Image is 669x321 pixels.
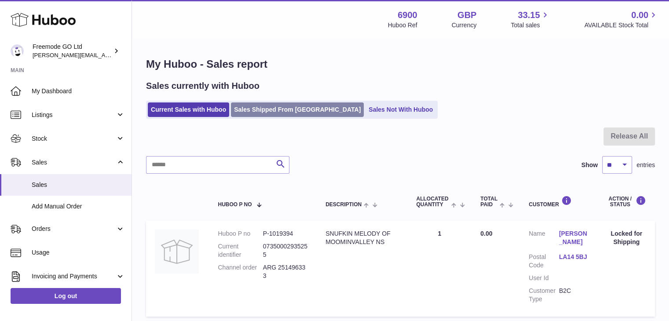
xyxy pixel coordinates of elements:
dt: Customer Type [529,287,559,303]
h2: Sales currently with Huboo [146,80,260,92]
span: entries [636,161,655,169]
strong: 6900 [398,9,417,21]
dt: User Id [529,274,559,282]
span: Total paid [480,196,497,208]
img: no-photo.jpg [155,230,199,274]
span: Usage [32,248,125,257]
span: [PERSON_NAME][EMAIL_ADDRESS][DOMAIN_NAME] [33,51,176,58]
dt: Postal Code [529,253,559,270]
a: LA14 5BJ [559,253,589,261]
dt: Huboo P no [218,230,263,238]
div: Freemode GO Ltd [33,43,112,59]
span: Total sales [511,21,550,29]
dd: P-1019394 [263,230,308,238]
dt: Name [529,230,559,248]
span: 33.15 [518,9,540,21]
span: 0.00 [631,9,648,21]
span: ALLOCATED Quantity [416,196,449,208]
span: Description [325,202,362,208]
span: Listings [32,111,116,119]
dt: Current identifier [218,242,263,259]
span: Stock [32,135,116,143]
div: SNUFKIN MELODY OF MOOMINVALLEY NS [325,230,398,246]
div: Huboo Ref [388,21,417,29]
a: 33.15 Total sales [511,9,550,29]
div: Currency [452,21,477,29]
span: AVAILABLE Stock Total [584,21,658,29]
span: Huboo P no [218,202,252,208]
a: [PERSON_NAME] [559,230,589,246]
td: 1 [407,221,472,316]
a: Log out [11,288,121,304]
dd: 07350002935255 [263,242,308,259]
span: Sales [32,181,125,189]
span: 0.00 [480,230,492,237]
span: Invoicing and Payments [32,272,116,281]
img: lenka.smikniarova@gioteck.com [11,44,24,58]
a: Current Sales with Huboo [148,102,229,117]
dd: B2C [559,287,589,303]
h1: My Huboo - Sales report [146,57,655,71]
div: Action / Status [607,196,646,208]
label: Show [581,161,598,169]
div: Locked for Shipping [607,230,646,246]
span: Sales [32,158,116,167]
span: Orders [32,225,116,233]
span: Add Manual Order [32,202,125,211]
a: Sales Shipped From [GEOGRAPHIC_DATA] [231,102,364,117]
a: Sales Not With Huboo [366,102,436,117]
strong: GBP [457,9,476,21]
div: Customer [529,196,589,208]
dt: Channel order [218,263,263,280]
a: 0.00 AVAILABLE Stock Total [584,9,658,29]
dd: ARG 251496333 [263,263,308,280]
span: My Dashboard [32,87,125,95]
